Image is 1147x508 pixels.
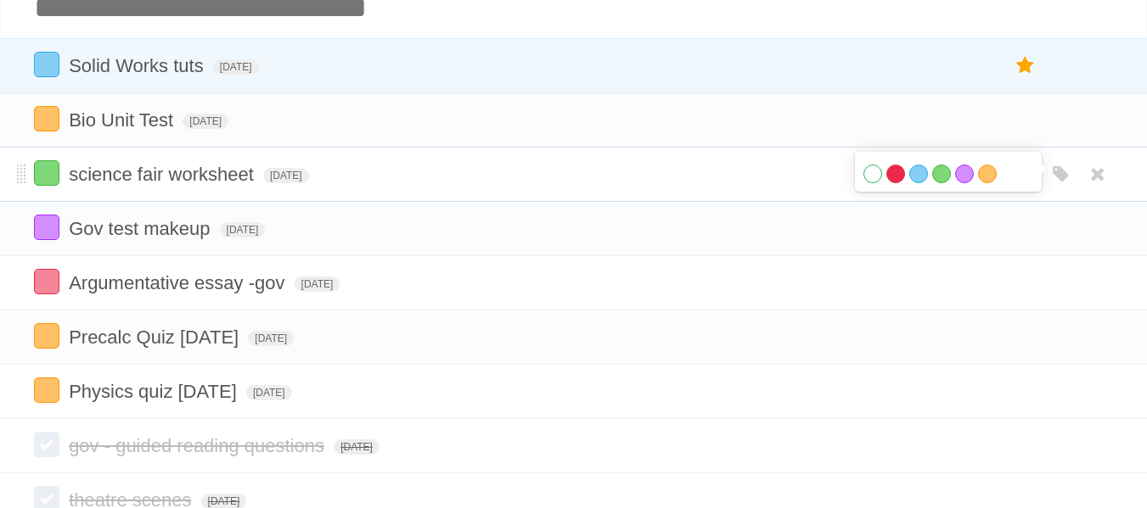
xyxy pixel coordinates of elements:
label: Star task [1009,52,1042,80]
label: Done [34,269,59,294]
span: Physics quiz [DATE] [69,381,241,402]
label: Blue [909,165,928,183]
span: [DATE] [295,276,340,292]
span: [DATE] [246,385,292,400]
label: Green [932,165,951,183]
span: Argumentative essay -gov [69,272,289,293]
label: Done [34,52,59,77]
span: Bio Unit Test [69,109,177,131]
label: Done [34,160,59,186]
label: Done [34,106,59,131]
span: [DATE] [334,439,380,455]
span: Solid Works tuts [69,55,208,76]
span: Precalc Quiz [DATE] [69,327,243,348]
label: Done [34,323,59,349]
span: [DATE] [263,168,309,183]
label: Purple [955,165,974,183]
span: science fair worksheet [69,164,258,185]
span: [DATE] [183,114,228,129]
span: [DATE] [220,222,266,237]
span: [DATE] [248,331,294,346]
label: Done [34,377,59,403]
span: gov - guided reading questions [69,435,329,456]
label: Done [34,432,59,457]
label: Orange [978,165,997,183]
label: White [863,165,882,183]
span: [DATE] [213,59,259,75]
span: Gov test makeup [69,218,214,239]
label: Done [34,215,59,240]
label: Red [886,165,905,183]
